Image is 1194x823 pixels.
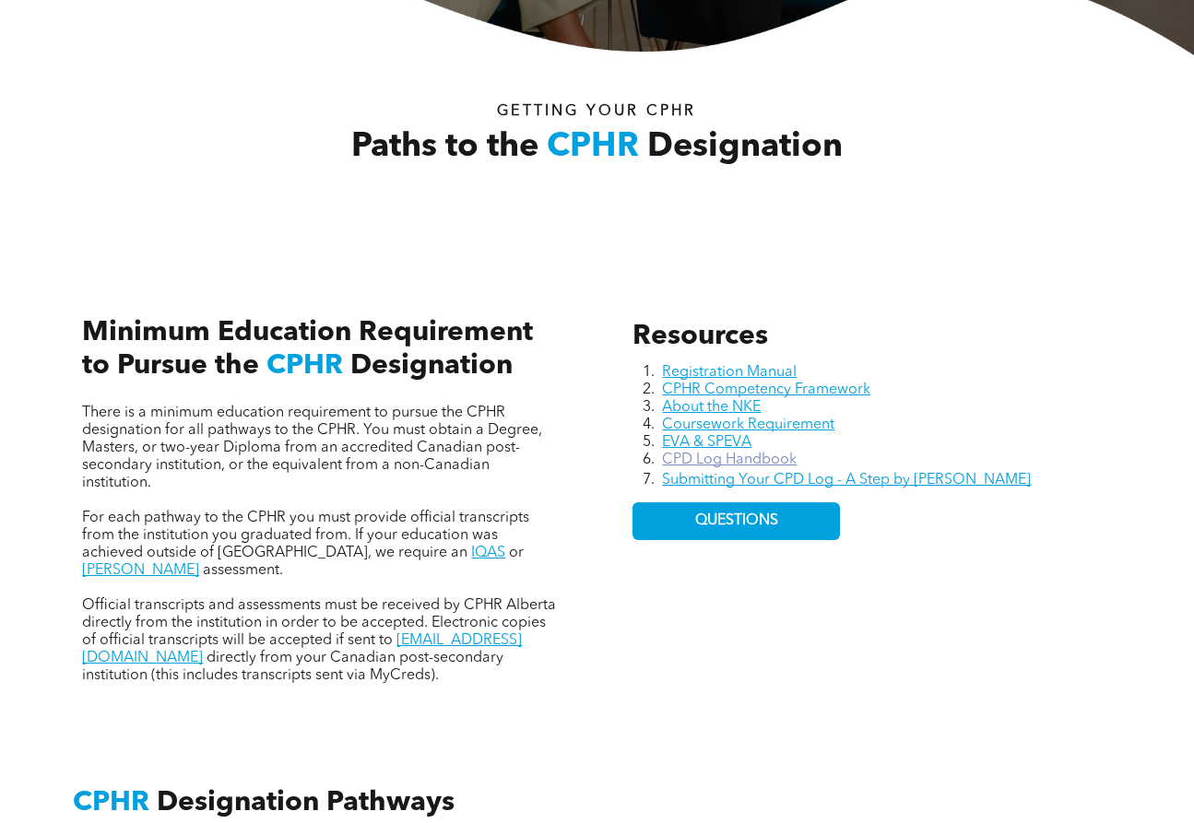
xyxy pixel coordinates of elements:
[82,406,542,490] span: There is a minimum education requirement to pursue the CPHR designation for all pathways to the C...
[82,563,199,578] a: [PERSON_NAME]
[632,323,768,350] span: Resources
[203,563,283,578] span: assessment.
[662,382,870,397] a: CPHR Competency Framework
[497,104,696,119] span: Getting your Cphr
[695,512,778,530] span: QUESTIONS
[662,365,797,380] a: Registration Manual
[73,789,149,817] span: CPHR
[547,131,639,164] span: CPHR
[662,453,797,467] a: CPD Log Handbook
[350,352,513,380] span: Designation
[82,319,533,380] span: Minimum Education Requirement to Pursue the
[266,352,343,380] span: CPHR
[509,546,524,560] span: or
[662,400,761,415] a: About the NKE
[662,473,1031,488] a: Submitting Your CPD Log - A Step by [PERSON_NAME]
[82,598,556,648] span: Official transcripts and assessments must be received by CPHR Alberta directly from the instituti...
[662,417,834,432] a: Coursework Requirement
[157,789,455,817] span: Designation Pathways
[632,502,840,540] a: QUESTIONS
[82,511,529,560] span: For each pathway to the CPHR you must provide official transcripts from the institution you gradu...
[662,435,751,450] a: EVA & SPEVA
[471,546,505,560] a: IQAS
[647,131,843,164] span: Designation
[351,131,538,164] span: Paths to the
[82,651,503,683] span: directly from your Canadian post-secondary institution (this includes transcripts sent via MyCreds).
